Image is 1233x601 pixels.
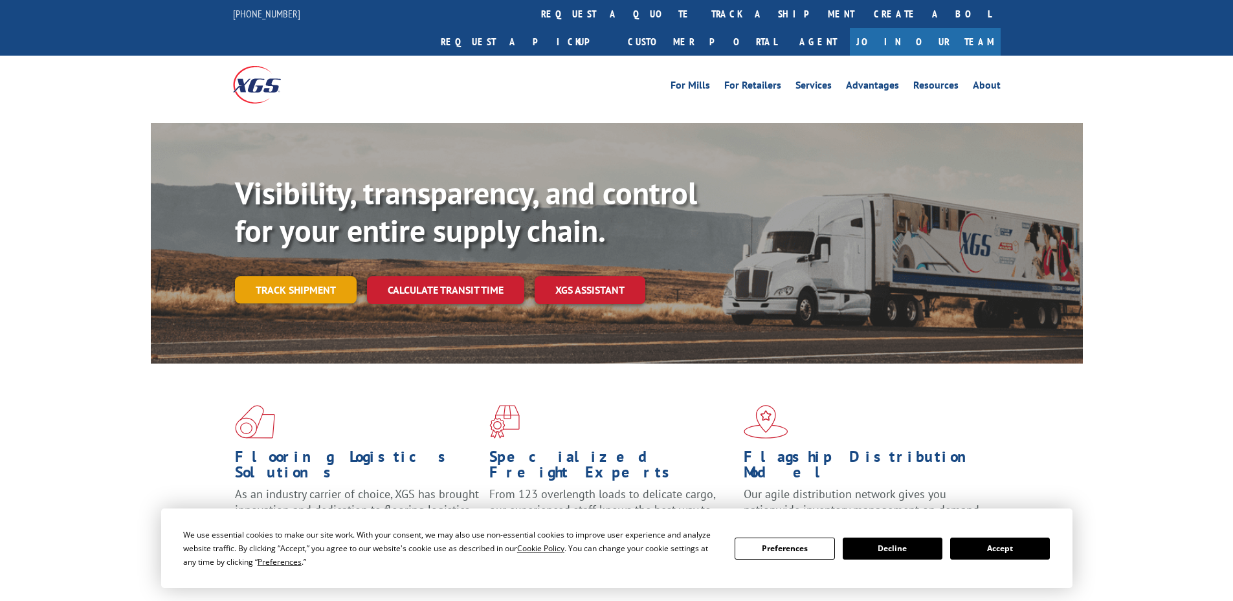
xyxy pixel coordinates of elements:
img: xgs-icon-total-supply-chain-intelligence-red [235,405,275,439]
img: xgs-icon-flagship-distribution-model-red [744,405,788,439]
a: [PHONE_NUMBER] [233,7,300,20]
div: We use essential cookies to make our site work. With your consent, we may also use non-essential ... [183,528,719,569]
a: Request a pickup [431,28,618,56]
h1: Flooring Logistics Solutions [235,449,480,486]
a: Calculate transit time [367,276,524,304]
div: Cookie Consent Prompt [161,508,1072,588]
a: Services [795,80,832,94]
a: Resources [913,80,959,94]
span: As an industry carrier of choice, XGS has brought innovation and dedication to flooring logistics... [235,486,479,532]
b: Visibility, transparency, and control for your entire supply chain. [235,173,697,250]
a: Agent [786,28,850,56]
button: Decline [843,538,942,560]
a: Advantages [846,80,899,94]
span: Preferences [258,556,302,567]
h1: Flagship Distribution Model [744,449,988,486]
a: For Retailers [724,80,781,94]
span: Our agile distribution network gives you nationwide inventory management on demand. [744,486,982,517]
span: Cookie Policy [517,543,564,554]
a: About [973,80,1001,94]
a: XGS ASSISTANT [535,276,645,304]
img: xgs-icon-focused-on-flooring-red [489,405,520,439]
a: Track shipment [235,276,357,303]
a: Customer Portal [618,28,786,56]
a: Join Our Team [850,28,1001,56]
p: From 123 overlength loads to delicate cargo, our experienced staff knows the best way to move you... [489,486,734,544]
h1: Specialized Freight Experts [489,449,734,486]
a: For Mills [671,80,710,94]
button: Accept [950,538,1050,560]
button: Preferences [735,538,834,560]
